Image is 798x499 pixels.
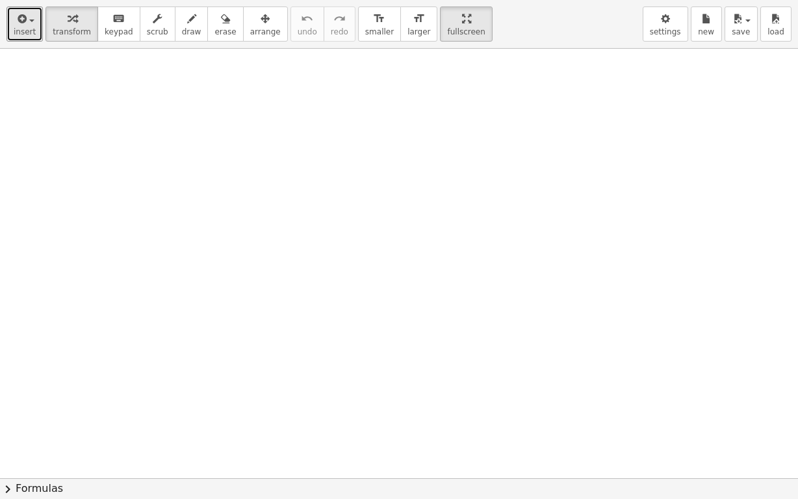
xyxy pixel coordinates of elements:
[331,27,348,36] span: redo
[175,6,209,42] button: draw
[45,6,98,42] button: transform
[243,6,288,42] button: arrange
[53,27,91,36] span: transform
[14,27,36,36] span: insert
[333,11,346,27] i: redo
[447,27,485,36] span: fullscreen
[698,27,714,36] span: new
[732,27,750,36] span: save
[643,6,688,42] button: settings
[358,6,401,42] button: format_sizesmaller
[112,11,125,27] i: keyboard
[298,27,317,36] span: undo
[365,27,394,36] span: smaller
[182,27,201,36] span: draw
[725,6,758,42] button: save
[140,6,175,42] button: scrub
[250,27,281,36] span: arrange
[407,27,430,36] span: larger
[767,27,784,36] span: load
[400,6,437,42] button: format_sizelarger
[147,27,168,36] span: scrub
[301,11,313,27] i: undo
[440,6,492,42] button: fullscreen
[6,6,43,42] button: insert
[650,27,681,36] span: settings
[691,6,722,42] button: new
[97,6,140,42] button: keyboardkeypad
[324,6,355,42] button: redoredo
[760,6,792,42] button: load
[214,27,236,36] span: erase
[290,6,324,42] button: undoundo
[105,27,133,36] span: keypad
[373,11,385,27] i: format_size
[413,11,425,27] i: format_size
[207,6,243,42] button: erase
